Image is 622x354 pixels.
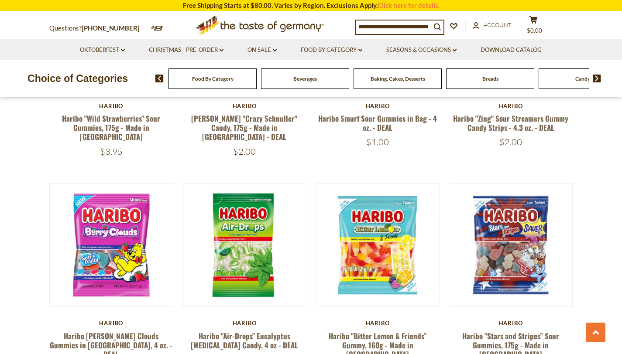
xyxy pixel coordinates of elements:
[316,184,440,307] img: Haribo
[191,330,298,351] a: Haribo "Air-Drops" Eucalyptus [MEDICAL_DATA] Candy, 4 oz - DEAL
[449,184,573,307] img: Haribo
[481,45,542,55] a: Download Catalog
[80,45,125,55] a: Oktoberfest
[575,75,590,82] a: Candy
[233,146,256,157] span: $2.00
[449,320,573,327] div: Haribo
[149,45,223,55] a: Christmas - PRE-ORDER
[247,45,277,55] a: On Sale
[183,184,306,307] img: Haribo
[316,102,440,109] div: Haribo
[316,320,440,327] div: Haribo
[386,45,457,55] a: Seasons & Occasions
[318,113,437,133] a: Haribo Smurf Sour Gummies in Bag - 4 oz. - DEAL
[453,113,568,133] a: Haribo "Zing" Sour Streamers Gummy Candy Strips - 4.3 oz. - DEAL
[50,184,173,307] img: Haribo
[449,102,573,109] div: Haribo
[371,75,425,82] a: Baking, Cakes, Desserts
[192,75,234,82] a: Food By Category
[82,24,140,32] a: [PHONE_NUMBER]
[100,146,123,157] span: $3.95
[521,16,547,37] button: $0.00
[378,1,440,9] a: Click here for details.
[527,27,542,34] span: $0.00
[293,75,317,82] a: Beverages
[484,21,512,28] span: Account
[182,320,307,327] div: Haribo
[473,20,512,30] a: Account
[182,102,307,109] div: Haribo
[49,23,146,34] p: Questions?
[49,102,174,109] div: Haribo
[366,136,389,147] span: $1.00
[593,75,601,82] img: next arrow
[191,113,297,143] a: [PERSON_NAME] "Crazy Schnuller" Candy, 175g - Made in [GEOGRAPHIC_DATA] - DEAL
[155,75,164,82] img: previous arrow
[49,320,174,327] div: Haribo
[499,136,522,147] span: $2.00
[62,113,160,143] a: Haribo "Wild Strawberries" Sour Gummies, 175g - Made in [GEOGRAPHIC_DATA]
[482,75,498,82] a: Breads
[301,45,362,55] a: Food By Category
